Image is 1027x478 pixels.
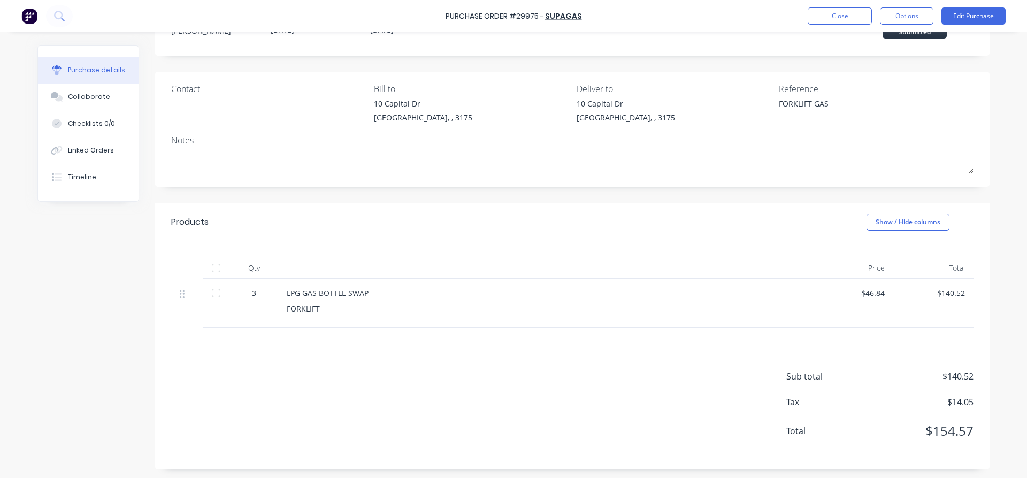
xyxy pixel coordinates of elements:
img: Factory [21,8,37,24]
button: Close [808,7,872,25]
span: Total [786,424,867,437]
button: Show / Hide columns [867,214,949,231]
div: Reference [779,82,974,95]
span: $140.52 [867,370,974,383]
div: 10 Capital Dr [374,98,472,109]
div: Price [813,257,893,279]
div: Purchase details [68,65,125,75]
button: Linked Orders [38,137,139,164]
span: Tax [786,396,867,408]
div: [GEOGRAPHIC_DATA], , 3175 [374,112,472,123]
button: Purchase details [38,57,139,84]
div: Notes [171,134,974,147]
button: Timeline [38,164,139,191]
span: $154.57 [867,421,974,441]
div: 3 [239,287,270,299]
div: Qty [230,257,278,279]
div: Purchase Order #29975 - [446,11,544,22]
div: Checklists 0/0 [68,119,115,128]
div: Collaborate [68,92,110,102]
div: LPG GAS BOTTLE SWAP [287,287,804,299]
div: 10 Capital Dr [577,98,675,109]
div: [GEOGRAPHIC_DATA], , 3175 [577,112,675,123]
div: Bill to [374,82,569,95]
textarea: FORKLIFT GAS [779,98,913,122]
div: Contact [171,82,366,95]
button: Options [880,7,933,25]
div: $140.52 [902,287,965,299]
button: Checklists 0/0 [38,110,139,137]
span: $14.05 [867,396,974,408]
a: SUPAGAS [545,11,582,21]
div: Products [171,216,209,229]
div: Deliver to [577,82,771,95]
div: Timeline [68,172,96,182]
button: Edit Purchase [941,7,1006,25]
button: Collaborate [38,84,139,110]
div: Linked Orders [68,146,114,155]
div: Total [893,257,974,279]
div: FORKLIFT [287,303,804,314]
span: Sub total [786,370,867,383]
div: $46.84 [822,287,885,299]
